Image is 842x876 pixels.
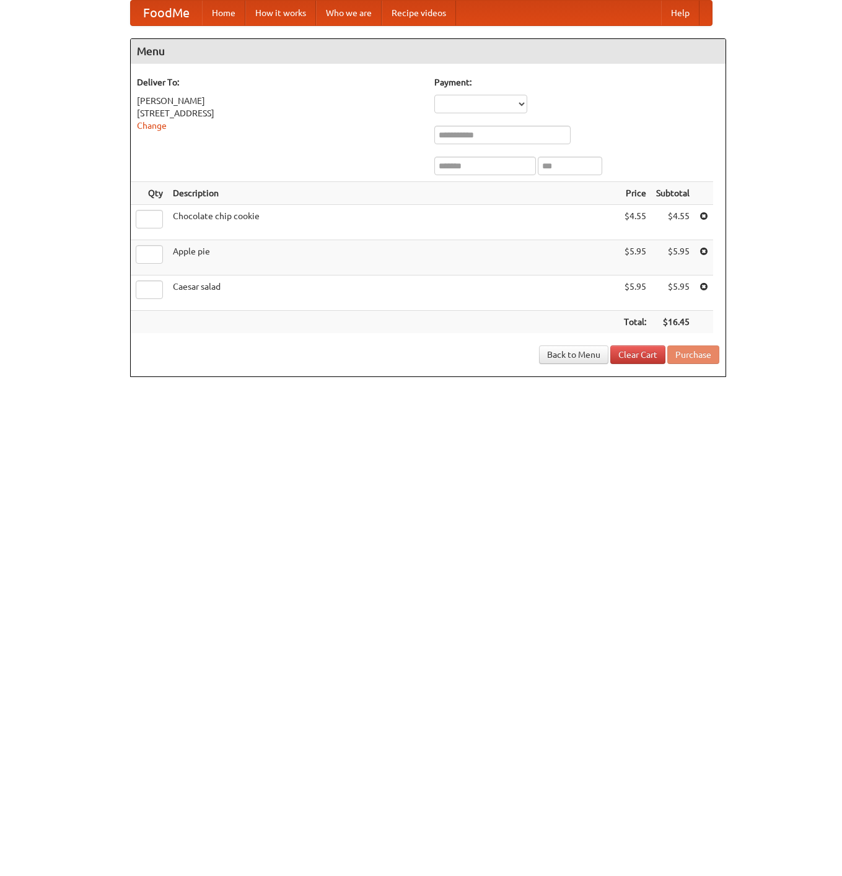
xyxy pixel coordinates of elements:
[619,182,651,205] th: Price
[131,1,202,25] a: FoodMe
[651,205,695,240] td: $4.55
[202,1,245,25] a: Home
[661,1,699,25] a: Help
[131,39,726,64] h4: Menu
[137,121,167,131] a: Change
[619,240,651,275] td: $5.95
[137,95,422,107] div: [PERSON_NAME]
[610,345,665,364] a: Clear Cart
[168,240,619,275] td: Apple pie
[619,275,651,311] td: $5.95
[316,1,382,25] a: Who we are
[651,275,695,311] td: $5.95
[137,76,422,89] h5: Deliver To:
[651,240,695,275] td: $5.95
[619,205,651,240] td: $4.55
[619,311,651,334] th: Total:
[168,275,619,311] td: Caesar salad
[651,182,695,205] th: Subtotal
[539,345,608,364] a: Back to Menu
[667,345,719,364] button: Purchase
[168,205,619,240] td: Chocolate chip cookie
[434,76,719,89] h5: Payment:
[651,311,695,334] th: $16.45
[168,182,619,205] th: Description
[382,1,456,25] a: Recipe videos
[131,182,168,205] th: Qty
[245,1,316,25] a: How it works
[137,107,422,119] div: [STREET_ADDRESS]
